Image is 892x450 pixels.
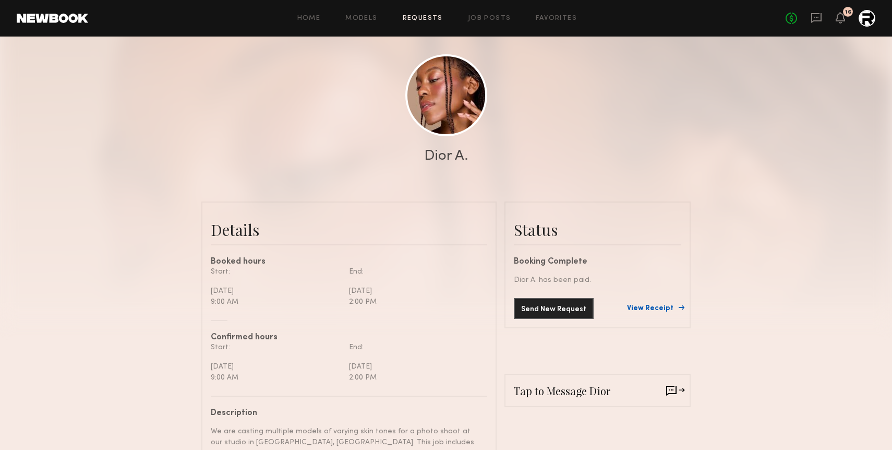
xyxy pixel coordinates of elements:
[211,266,341,277] div: Start:
[349,297,479,307] div: 2:00 PM
[211,409,479,418] div: Description
[536,15,577,22] a: Favorites
[424,149,468,163] div: Dior A.
[211,297,341,307] div: 9:00 AM
[211,342,341,353] div: Start:
[514,275,681,286] div: Dior A. has been paid.
[211,258,487,266] div: Booked hours
[345,15,377,22] a: Models
[211,334,487,342] div: Confirmed hours
[845,9,851,15] div: 16
[514,219,681,240] div: Status
[349,372,479,383] div: 2:00 PM
[627,305,681,312] a: View Receipt
[297,15,321,22] a: Home
[403,15,443,22] a: Requests
[349,286,479,297] div: [DATE]
[211,372,341,383] div: 9:00 AM
[468,15,511,22] a: Job Posts
[211,219,487,240] div: Details
[349,342,479,353] div: End:
[211,361,341,372] div: [DATE]
[514,384,610,398] span: Tap to Message Dior
[211,286,341,297] div: [DATE]
[349,361,479,372] div: [DATE]
[514,298,594,319] button: Send New Request
[514,258,681,266] div: Booking Complete
[349,266,479,277] div: End:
